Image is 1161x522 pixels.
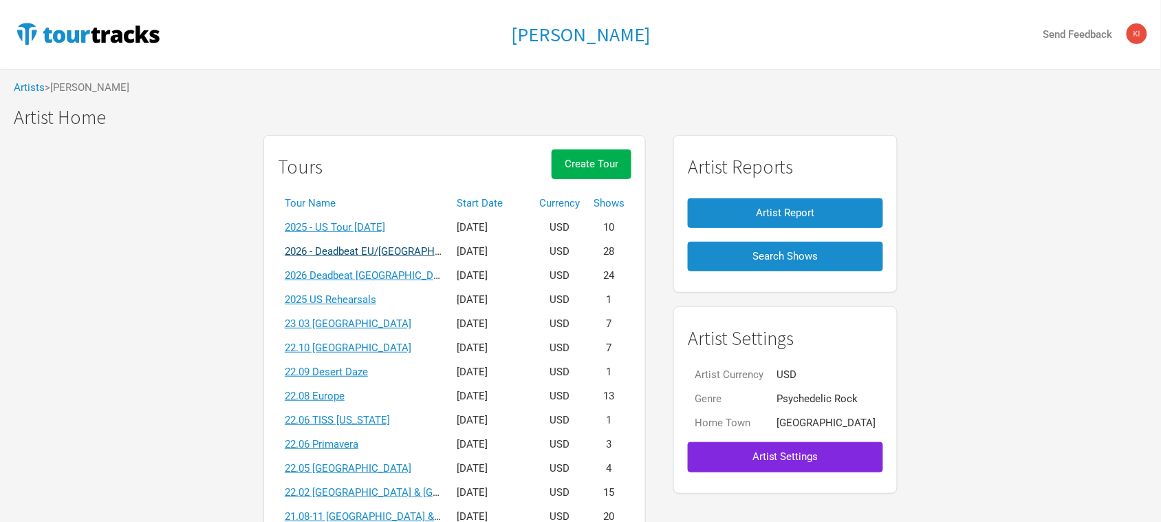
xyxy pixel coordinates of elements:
a: 22.06 TISS [US_STATE] [285,414,390,426]
a: Artists [14,81,45,94]
td: [DATE] [450,481,532,505]
td: USD [532,288,587,312]
h1: Artist Reports [688,156,883,178]
a: 2025 US Rehearsals [285,293,376,306]
td: [DATE] [450,432,532,457]
td: USD [532,312,587,336]
td: Home Town [688,411,770,435]
a: 22.10 [GEOGRAPHIC_DATA] [285,342,411,354]
td: Genre [688,387,770,411]
span: Create Tour [565,158,618,170]
a: 22.05 [GEOGRAPHIC_DATA] [285,462,411,474]
td: 1 [587,360,631,384]
td: 10 [587,216,631,240]
td: [DATE] [450,360,532,384]
td: [DATE] [450,240,532,264]
th: Currency [532,191,587,216]
a: Artist Report [688,191,883,235]
a: [PERSON_NAME] [511,24,650,45]
td: [DATE] [450,216,532,240]
img: TourTracks [14,20,162,48]
td: [DATE] [450,384,532,408]
a: 2025 - US Tour [DATE] [285,221,385,233]
td: USD [532,408,587,432]
td: 24 [587,264,631,288]
a: 22.02 [GEOGRAPHIC_DATA] & [GEOGRAPHIC_DATA] [285,486,522,499]
a: 22.08 Europe [285,390,345,402]
button: Create Tour [552,149,631,179]
h1: Artist Home [14,107,1161,128]
a: Artist Settings [688,435,883,479]
td: 7 [587,312,631,336]
td: USD [770,363,883,387]
td: USD [532,432,587,457]
th: Tour Name [278,191,450,216]
td: 7 [587,336,631,360]
td: [DATE] [450,312,532,336]
a: Search Shows [688,235,883,278]
strong: Send Feedback [1043,28,1113,41]
td: [GEOGRAPHIC_DATA] [770,411,883,435]
button: Artist Report [688,198,883,228]
td: 3 [587,432,631,457]
td: USD [532,240,587,264]
td: USD [532,384,587,408]
a: 22.06 Primavera [285,438,358,450]
td: USD [532,360,587,384]
td: 13 [587,384,631,408]
span: > [PERSON_NAME] [45,83,129,93]
td: USD [532,457,587,481]
th: Start Date [450,191,532,216]
a: 23 03 [GEOGRAPHIC_DATA] [285,317,411,330]
td: USD [532,481,587,505]
td: [DATE] [450,408,532,432]
td: Psychedelic Rock [770,387,883,411]
span: Artist Settings [752,450,818,463]
td: [DATE] [450,264,532,288]
span: Artist Report [757,207,815,219]
td: Artist Currency [688,363,770,387]
h1: [PERSON_NAME] [511,22,650,47]
h1: Artist Settings [688,328,883,349]
td: USD [532,336,587,360]
button: Search Shows [688,242,883,271]
td: 1 [587,288,631,312]
td: 1 [587,408,631,432]
a: 2026 - Deadbeat EU/[GEOGRAPHIC_DATA] [DATE] [285,245,511,258]
td: 15 [587,481,631,505]
td: [DATE] [450,336,532,360]
span: Search Shows [753,250,818,262]
th: Shows [587,191,631,216]
a: 2026 Deadbeat [GEOGRAPHIC_DATA] & [GEOGRAPHIC_DATA] Summer [285,269,607,282]
td: USD [532,216,587,240]
button: Artist Settings [688,442,883,472]
td: [DATE] [450,457,532,481]
td: 4 [587,457,631,481]
img: Kimberley [1127,23,1147,44]
td: USD [532,264,587,288]
td: 28 [587,240,631,264]
a: Create Tour [552,149,631,191]
a: 22.09 Desert Daze [285,366,368,378]
td: [DATE] [450,288,532,312]
h1: Tours [278,156,323,178]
